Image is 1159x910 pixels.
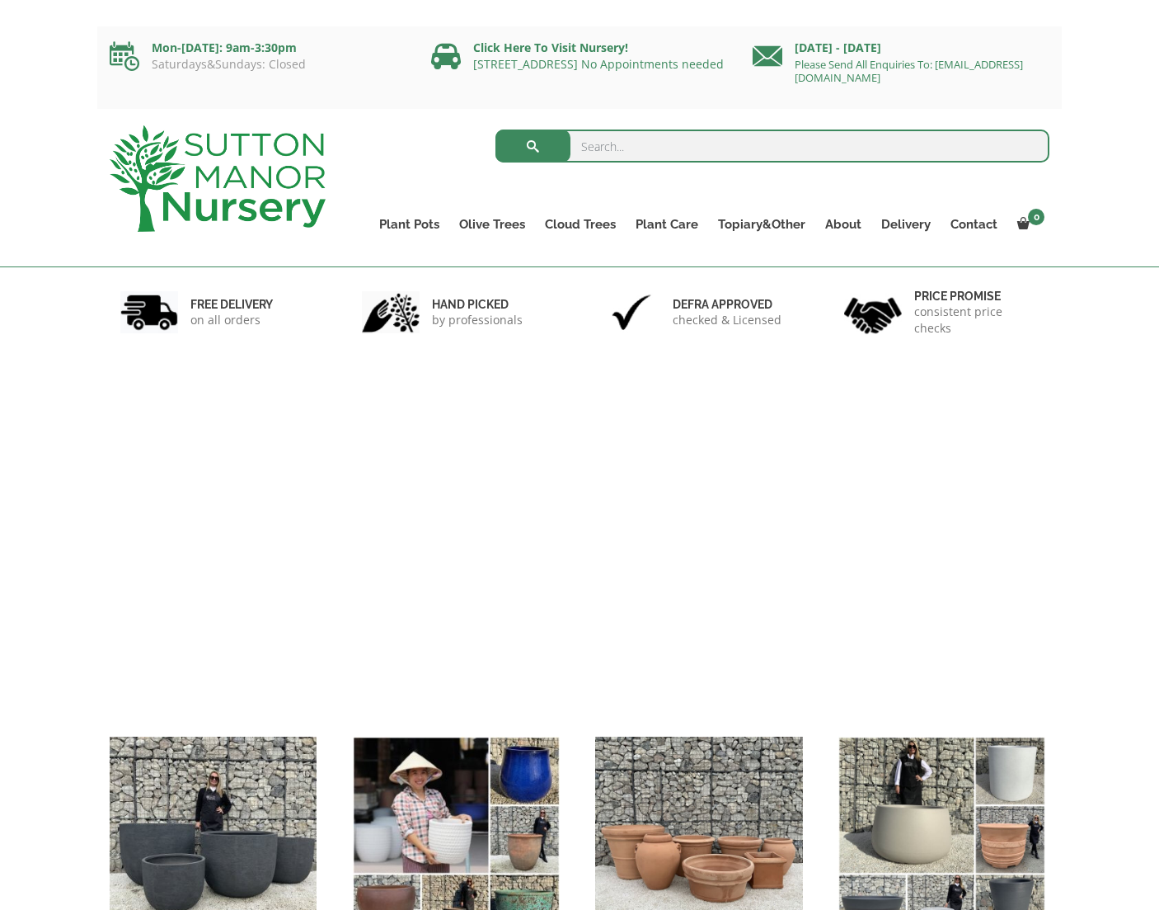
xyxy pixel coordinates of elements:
a: Please Send All Enquiries To: [EMAIL_ADDRESS][DOMAIN_NAME] [795,57,1023,85]
img: logo [110,125,326,232]
img: 2.jpg [362,291,420,333]
p: Mon-[DATE]: 9am-3:30pm [110,38,406,58]
a: Click Here To Visit Nursery! [473,40,628,55]
p: consistent price checks [914,304,1039,337]
a: About [815,213,871,236]
p: checked & Licensed [673,312,781,328]
img: 1.jpg [120,291,178,333]
a: [STREET_ADDRESS] No Appointments needed [473,56,724,72]
p: on all orders [190,312,273,328]
a: Contact [941,213,1007,236]
h6: Defra approved [673,297,781,312]
h6: hand picked [432,297,523,312]
p: by professionals [432,312,523,328]
h6: FREE DELIVERY [190,297,273,312]
img: 3.jpg [603,291,660,333]
p: Saturdays&Sundays: Closed [110,58,406,71]
a: Delivery [871,213,941,236]
a: Cloud Trees [535,213,626,236]
span: 0 [1028,209,1044,225]
a: Olive Trees [449,213,535,236]
img: 4.jpg [844,287,902,337]
p: [DATE] - [DATE] [753,38,1049,58]
a: Plant Care [626,213,708,236]
input: Search... [495,130,1050,163]
a: Plant Pots [369,213,449,236]
h6: Price promise [914,289,1039,304]
a: Topiary&Other [708,213,815,236]
a: 0 [1007,213,1049,236]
